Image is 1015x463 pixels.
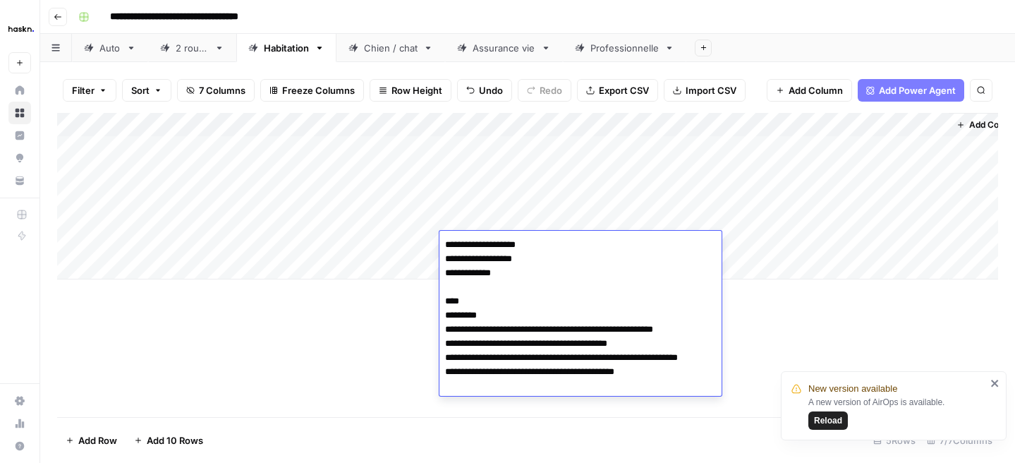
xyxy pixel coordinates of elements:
[8,124,31,147] a: Insights
[473,41,535,55] div: Assurance vie
[260,79,364,102] button: Freeze Columns
[176,41,209,55] div: 2 roues
[8,11,31,47] button: Workspace: Haskn
[122,79,171,102] button: Sort
[336,34,445,62] a: Chien / chat
[8,412,31,435] a: Usage
[264,41,309,55] div: Habitation
[8,390,31,412] a: Settings
[868,429,921,452] div: 5 Rows
[126,429,212,452] button: Add 10 Rows
[199,83,245,97] span: 7 Columns
[370,79,451,102] button: Row Height
[814,414,842,427] span: Reload
[540,83,562,97] span: Redo
[8,169,31,192] a: Your Data
[236,34,336,62] a: Habitation
[518,79,571,102] button: Redo
[445,34,563,62] a: Assurance vie
[72,34,148,62] a: Auto
[131,83,150,97] span: Sort
[808,396,986,430] div: A new version of AirOps is available.
[148,34,236,62] a: 2 roues
[391,83,442,97] span: Row Height
[590,41,659,55] div: Professionnelle
[664,79,746,102] button: Import CSV
[8,79,31,102] a: Home
[767,79,852,102] button: Add Column
[563,34,686,62] a: Professionnelle
[177,79,255,102] button: 7 Columns
[577,79,658,102] button: Export CSV
[147,433,203,447] span: Add 10 Rows
[858,79,964,102] button: Add Power Agent
[8,435,31,457] button: Help + Support
[599,83,649,97] span: Export CSV
[990,378,1000,389] button: close
[879,83,956,97] span: Add Power Agent
[457,79,512,102] button: Undo
[8,16,34,42] img: Haskn Logo
[686,83,736,97] span: Import CSV
[479,83,503,97] span: Undo
[808,411,848,430] button: Reload
[282,83,355,97] span: Freeze Columns
[72,83,95,97] span: Filter
[808,382,897,396] span: New version available
[99,41,121,55] div: Auto
[8,102,31,124] a: Browse
[63,79,116,102] button: Filter
[78,433,117,447] span: Add Row
[921,429,998,452] div: 7/7 Columns
[789,83,843,97] span: Add Column
[57,429,126,452] button: Add Row
[364,41,418,55] div: Chien / chat
[8,147,31,169] a: Opportunities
